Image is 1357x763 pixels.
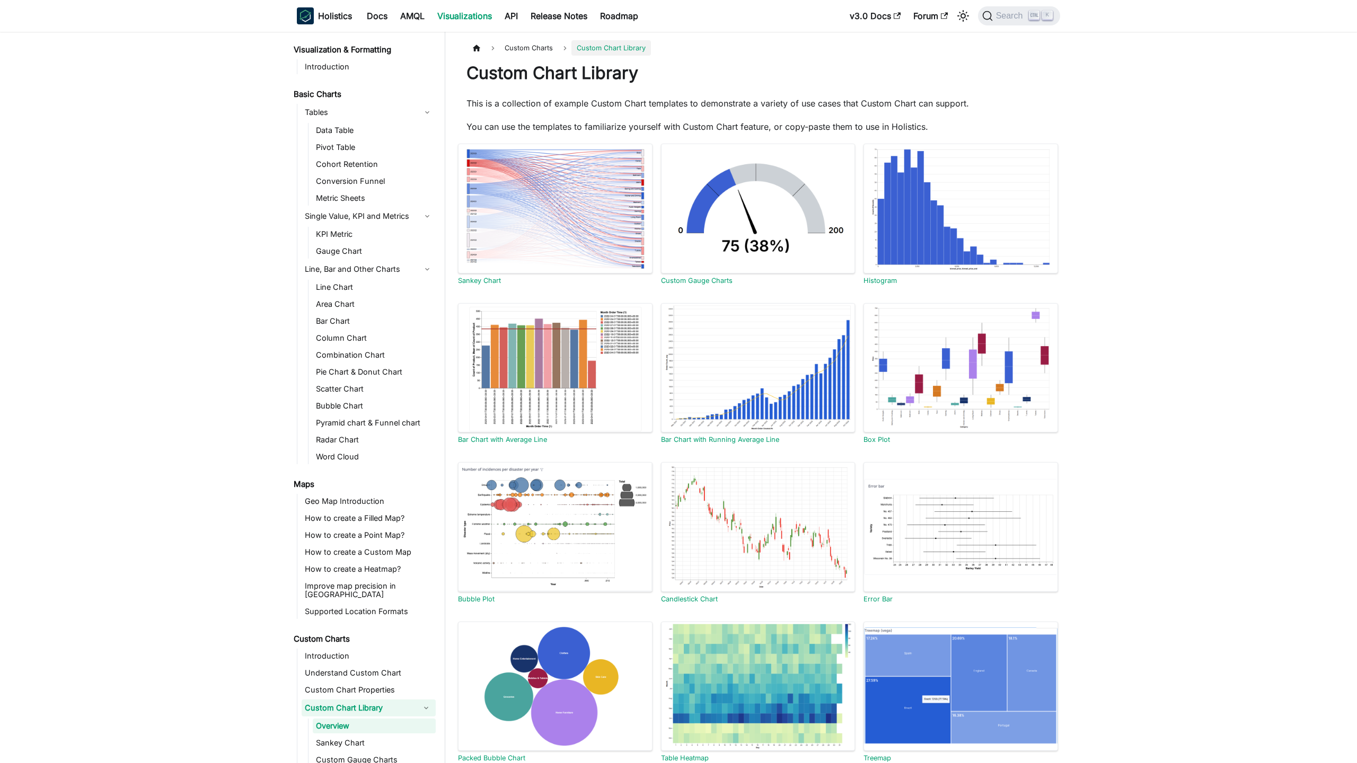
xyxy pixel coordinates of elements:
span: Custom Charts [499,40,558,56]
a: Roadmap [594,7,645,24]
a: Candlestick Chart [661,595,718,603]
nav: Docs sidebar [286,32,445,763]
h1: Custom Chart Library [466,63,1050,84]
span: Search [993,11,1029,21]
a: Introduction [302,649,436,663]
a: AMQL [394,7,431,24]
a: Pyramid chart & Funnel chart [313,415,436,430]
a: Radar Chart [313,432,436,447]
a: Box PlotBox Plot [863,303,1058,444]
a: Supported Location Formats [302,604,436,619]
a: KPI Metric [313,227,436,242]
a: How to create a Heatmap? [302,562,436,576]
a: Treemap [863,754,891,762]
a: Box Plot [863,436,890,443]
a: Understand Custom Chart [302,666,436,680]
a: Custom Chart Properties [302,682,436,697]
a: HolisticsHolistics [297,7,352,24]
button: Search (Ctrl+K) [978,6,1060,25]
a: How to create a Filled Map? [302,511,436,526]
button: Collapse sidebar category 'Custom Chart Library' [417,699,436,716]
a: Table HeatmapTable Heatmap [661,622,856,762]
a: Bubble Plot [458,595,495,603]
img: Holistics [297,7,314,24]
a: Cohort Retention [313,157,436,172]
a: Bar Chart with Running Average Line [661,436,779,443]
a: API [498,7,524,24]
a: Custom Gauge ChartsCustom Gauge Charts [661,144,856,285]
a: Error BarError Bar [863,462,1058,603]
a: Candlestick ChartCandlestick Chart [661,462,856,603]
a: Release Notes [524,7,594,24]
a: Bubble Chart [313,398,436,413]
a: Forum [907,7,954,24]
a: Overview [313,718,436,733]
a: Word Cloud [313,449,436,464]
a: Home page [466,40,487,56]
a: Data Table [313,123,436,138]
span: Custom Chart Library [571,40,651,56]
a: v3.0 Docs [843,7,907,24]
a: Histogram [863,277,897,285]
a: Single Value, KPI and Metrics [302,208,436,225]
nav: Breadcrumbs [466,40,1050,56]
a: HistogramHistogram [863,144,1058,285]
a: Scatter Chart [313,381,436,396]
a: Pie Chart & Donut Chart [313,365,436,379]
a: Tables [302,104,436,121]
a: Custom Chart Library [302,699,417,716]
button: Switch between dark and light mode (currently light mode) [955,7,972,24]
a: Table Heatmap [661,754,709,762]
p: This is a collection of example Custom Chart templates to demonstrate a variety of use cases that... [466,97,1050,110]
a: Packed Bubble ChartPacked Bubble Chart [458,622,653,762]
a: Line, Bar and Other Charts [302,261,436,278]
a: Sankey Chart [313,735,436,750]
b: Holistics [318,10,352,22]
a: Bar Chart with Average Line [458,436,547,443]
kbd: K [1042,11,1053,20]
a: Sankey ChartSankey Chart [458,144,653,285]
a: Error Bar [863,595,893,603]
a: Packed Bubble Chart [458,754,525,762]
a: Visualizations [431,7,498,24]
a: Custom Charts [290,632,436,646]
a: Column Chart [313,331,436,345]
a: Visualization & Formatting [290,42,436,57]
a: Bar Chart with Average LineBar Chart with Average Line [458,303,653,444]
a: Gauge Chart [313,244,436,259]
a: Improve map precision in [GEOGRAPHIC_DATA] [302,579,436,602]
a: Maps [290,477,436,492]
a: Sankey Chart [458,277,501,285]
a: Introduction [302,59,436,74]
a: Combination Chart [313,348,436,362]
a: Basic Charts [290,87,436,102]
a: Area Chart [313,297,436,312]
a: Docs [360,7,394,24]
a: Bubble PlotBubble Plot [458,462,653,603]
a: Metric Sheets [313,191,436,206]
a: Line Chart [313,280,436,295]
a: Bar Chart [313,314,436,329]
a: Geo Map Introduction [302,494,436,509]
a: Conversion Funnel [313,174,436,189]
a: How to create a Point Map? [302,528,436,543]
a: Custom Gauge Charts [661,277,733,285]
a: TreemapTreemap [863,622,1058,762]
p: You can use the templates to familiarize yourself with Custom Chart feature, or copy-paste them t... [466,120,1050,133]
a: Bar Chart with Running Average LineBar Chart with Running Average Line [661,303,856,444]
a: Pivot Table [313,140,436,155]
a: How to create a Custom Map [302,545,436,560]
